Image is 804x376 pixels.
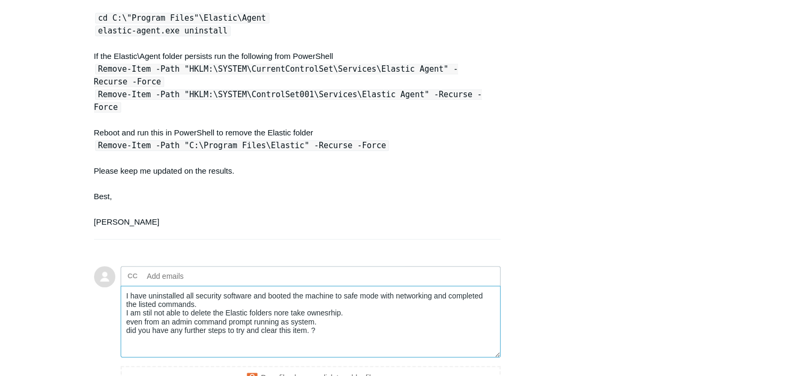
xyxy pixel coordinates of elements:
code: cd C:\"Program Files"\Elastic\Agent [95,13,269,23]
label: CC [128,268,138,284]
input: Add emails [143,268,257,284]
textarea: Add your reply [121,286,501,357]
code: Remove-Item -Path "HKLM:\SYSTEM\CurrentControlSet\Services\Elastic Agent" -Recurse -Force [94,64,458,87]
code: Remove-Item -Path "HKLM:\SYSTEM\ControlSet001\Services\Elastic Agent" -Recurse -Force [94,89,482,113]
code: elastic-agent.exe uninstall [95,25,231,36]
code: Remove-Item -Path "C:\Program Files\Elastic" -Recurse -Force [95,140,390,151]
